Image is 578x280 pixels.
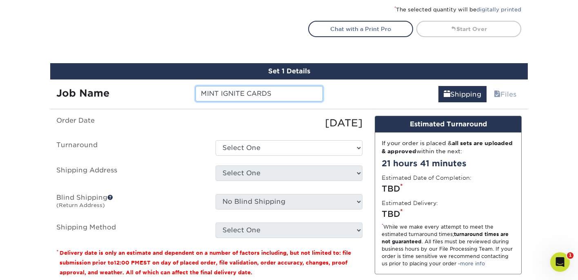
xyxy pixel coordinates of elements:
[382,139,515,156] div: If your order is placed & within the next:
[50,194,209,213] label: Blind Shipping
[567,252,574,259] span: 1
[196,86,322,101] input: Enter a job name
[438,86,487,102] a: Shipping
[382,174,471,182] label: Estimated Date of Completion:
[494,90,500,98] span: files
[382,223,515,267] div: While we make every attempt to meet the estimated turnaround times; . All files must be reviewed ...
[550,252,570,272] iframe: Intercom live chat
[50,140,209,156] label: Turnaround
[489,86,522,102] a: Files
[382,183,515,195] div: TBD
[209,116,369,130] div: [DATE]
[394,7,521,13] small: The selected quantity will be
[50,116,209,130] label: Order Date
[382,157,515,170] div: 21 hours 41 minutes
[382,199,438,207] label: Estimated Delivery:
[460,260,485,267] a: more info
[60,250,351,276] small: Delivery date is only an estimate and dependent on a number of factors including, but not limited...
[476,7,521,13] a: digitally printed
[444,90,450,98] span: shipping
[56,202,105,208] small: (Return Address)
[50,63,528,79] div: Set 1 Details
[56,87,109,99] strong: Job Name
[308,21,413,37] a: Chat with a Print Pro
[416,21,521,37] a: Start Over
[375,116,521,132] div: Estimated Turnaround
[382,231,509,245] strong: turnaround times are not guaranteed
[382,208,515,220] div: TBD
[50,223,209,238] label: Shipping Method
[50,165,209,184] label: Shipping Address
[114,260,140,266] span: 12:00 PM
